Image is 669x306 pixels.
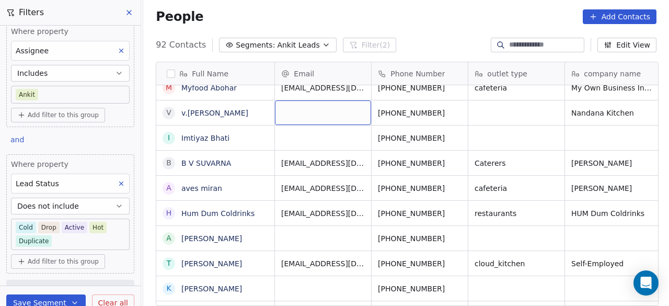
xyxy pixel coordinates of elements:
[633,270,659,296] div: Open Intercom Messenger
[156,9,203,25] span: People
[167,157,172,168] div: B
[343,38,397,52] button: Filter(2)
[378,83,462,93] span: [PHONE_NUMBER]
[281,183,365,194] span: [EMAIL_ADDRESS][DOMAIN_NAME]
[390,69,445,79] span: Phone Number
[275,62,371,85] div: Email
[277,40,319,51] span: Ankit Leads
[378,233,462,244] span: [PHONE_NUMBER]
[583,9,656,24] button: Add Contacts
[487,69,527,79] span: outlet type
[475,83,558,93] span: cafeteria
[156,62,274,85] div: Full Name
[584,69,641,79] span: company name
[181,234,242,243] a: [PERSON_NAME]
[468,62,564,85] div: outlet type
[378,258,462,269] span: [PHONE_NUMBER]
[181,259,242,268] a: [PERSON_NAME]
[236,40,275,51] span: Segments:
[571,83,655,93] span: My Own Business Institute
[166,82,172,93] div: M
[181,84,237,92] a: Myfood Abohar
[181,209,255,218] a: Hum Dum Coldrinks
[168,132,170,143] div: I
[167,183,172,194] div: a
[571,258,655,269] span: Self-Employed
[475,183,558,194] span: cafeteria
[565,62,661,85] div: company name
[181,109,248,117] a: v.[PERSON_NAME]
[378,133,462,143] span: [PHONE_NUMBER]
[571,158,655,168] span: [PERSON_NAME]
[294,69,314,79] span: Email
[167,283,171,294] div: K
[181,134,229,142] a: Imtiyaz Bhati
[378,158,462,168] span: [PHONE_NUMBER]
[372,62,468,85] div: Phone Number
[281,83,365,93] span: [EMAIL_ADDRESS][DOMAIN_NAME]
[378,183,462,194] span: [PHONE_NUMBER]
[167,258,171,269] div: T
[378,208,462,219] span: [PHONE_NUMBER]
[571,208,655,219] span: HUM Dum Coldrinks
[378,108,462,118] span: [PHONE_NUMBER]
[281,208,365,219] span: [EMAIL_ADDRESS][DOMAIN_NAME]
[281,258,365,269] span: [EMAIL_ADDRESS][DOMAIN_NAME]
[166,208,172,219] div: H
[181,285,242,293] a: [PERSON_NAME]
[571,108,655,118] span: Nandana Kitchen
[475,208,558,219] span: restaurants
[281,158,365,168] span: [EMAIL_ADDRESS][DOMAIN_NAME]
[571,183,655,194] span: [PERSON_NAME]
[475,158,558,168] span: Caterers
[156,39,206,51] span: 92 Contacts
[167,107,172,118] div: v
[597,38,656,52] button: Edit View
[378,284,462,294] span: [PHONE_NUMBER]
[475,258,558,269] span: cloud_kitchen
[167,233,172,244] div: A
[181,159,231,167] a: B V SUVARNA
[181,184,222,192] a: aves miran
[192,69,228,79] span: Full Name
